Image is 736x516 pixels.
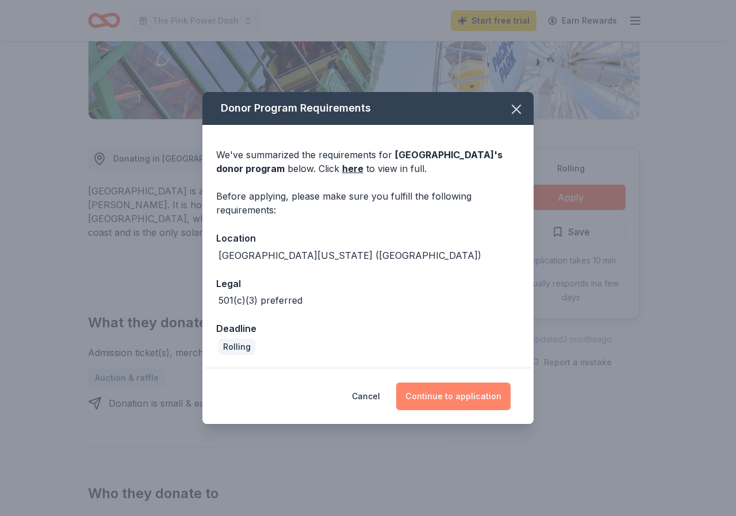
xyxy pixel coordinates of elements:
div: Rolling [218,339,255,355]
div: Deadline [216,321,520,336]
a: here [342,162,363,175]
button: Continue to application [396,383,511,410]
div: We've summarized the requirements for below. Click to view in full. [216,148,520,175]
button: Cancel [352,383,380,410]
div: Donor Program Requirements [202,92,534,125]
div: Location [216,231,520,246]
div: 501(c)(3) preferred [218,293,302,307]
div: [GEOGRAPHIC_DATA][US_STATE] ([GEOGRAPHIC_DATA]) [218,249,481,262]
div: Legal [216,276,520,291]
div: Before applying, please make sure you fulfill the following requirements: [216,189,520,217]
